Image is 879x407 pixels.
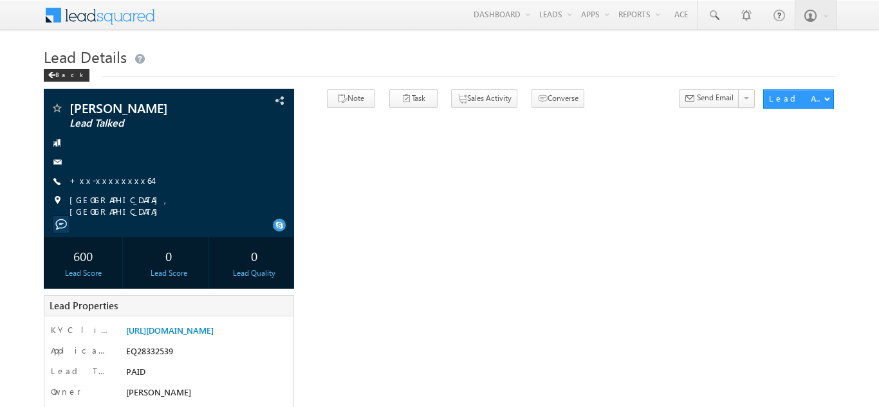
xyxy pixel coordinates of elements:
button: Send Email [679,89,739,108]
label: Owner [51,386,81,397]
span: Lead Details [44,46,127,67]
div: PAID [123,365,283,383]
div: Lead Quality [218,267,290,279]
span: Lead Properties [50,299,118,312]
button: Note [327,89,375,108]
div: 600 [47,244,119,267]
label: KYC link 2_0 [51,324,110,336]
div: Lead Score [47,267,119,279]
button: Task [389,89,438,108]
div: Back [44,69,89,82]
label: Application Number [51,345,110,356]
button: Lead Actions [763,89,834,109]
a: [URL][DOMAIN_NAME] [126,325,214,336]
span: [GEOGRAPHIC_DATA], [GEOGRAPHIC_DATA] [69,194,271,217]
div: Lead Score [133,267,205,279]
button: Sales Activity [451,89,517,108]
div: 0 [133,244,205,267]
a: Back [44,68,96,79]
div: EQ28332539 [123,345,283,363]
span: [PERSON_NAME] [69,102,224,114]
label: Lead Type [51,365,110,377]
button: Converse [532,89,584,108]
div: Lead Actions [769,93,824,104]
div: 0 [218,244,290,267]
span: [PERSON_NAME] [126,386,191,397]
a: +xx-xxxxxxxx64 [69,175,153,186]
span: Send Email [697,92,734,104]
span: Lead Talked [69,117,224,130]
